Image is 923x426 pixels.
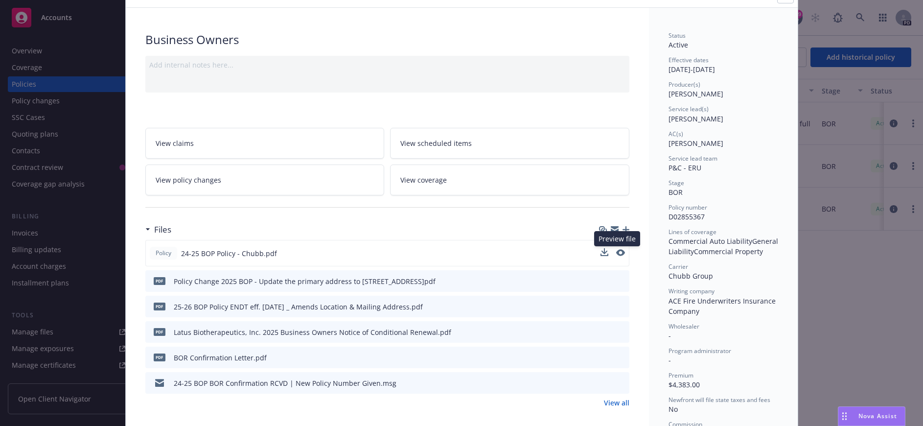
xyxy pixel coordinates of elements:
[154,223,171,236] h3: Files
[669,130,683,138] span: AC(s)
[669,347,731,355] span: Program administrator
[154,277,165,284] span: pdf
[669,179,684,187] span: Stage
[669,371,693,379] span: Premium
[617,353,625,363] button: preview file
[156,175,221,185] span: View policy changes
[838,407,851,426] div: Drag to move
[617,276,625,286] button: preview file
[669,56,709,64] span: Effective dates
[400,175,447,185] span: View coverage
[669,322,699,331] span: Wholesaler
[669,287,715,295] span: Writing company
[174,302,423,312] div: 25-26 BOP Policy ENDT eff. [DATE] _ Amends Location & Mailing Address.pdf
[145,31,629,48] div: Business Owners
[694,247,763,256] span: Commercial Property
[669,188,683,197] span: BOR
[604,398,629,408] a: View all
[669,31,686,40] span: Status
[600,248,608,256] button: download file
[145,223,171,236] div: Files
[617,302,625,312] button: preview file
[669,380,700,389] span: $4,383.00
[669,89,723,98] span: [PERSON_NAME]
[669,56,778,74] div: [DATE] - [DATE]
[669,80,700,89] span: Producer(s)
[149,60,625,70] div: Add internal notes here...
[669,331,671,340] span: -
[669,271,713,281] span: Chubb Group
[838,406,905,426] button: Nova Assist
[669,355,671,365] span: -
[390,128,629,159] a: View scheduled items
[601,327,609,337] button: download file
[154,328,165,335] span: pdf
[154,303,165,310] span: pdf
[154,354,165,361] span: pdf
[669,139,723,148] span: [PERSON_NAME]
[669,105,709,113] span: Service lead(s)
[669,212,705,221] span: D02855367
[616,249,625,256] button: preview file
[600,248,608,259] button: download file
[669,163,701,172] span: P&C - ERU
[400,138,472,148] span: View scheduled items
[669,237,752,246] span: Commercial Auto Liability
[617,378,625,388] button: preview file
[669,228,716,236] span: Lines of coverage
[390,165,629,195] a: View coverage
[601,353,609,363] button: download file
[858,412,897,420] span: Nova Assist
[601,276,609,286] button: download file
[669,296,778,316] span: ACE Fire Underwriters Insurance Company
[616,248,625,259] button: preview file
[174,378,396,388] div: 24-25 BOP BOR Confirmation RCVD | New Policy Number Given.msg
[669,404,678,414] span: No
[154,249,173,258] span: Policy
[174,327,451,337] div: Latus Biotherapeutics, Inc. 2025 Business Owners Notice of Conditional Renewal.pdf
[669,262,688,271] span: Carrier
[669,203,707,212] span: Policy number
[669,154,717,163] span: Service lead team
[156,138,194,148] span: View claims
[145,165,385,195] a: View policy changes
[669,237,780,256] span: General Liability
[669,40,688,49] span: Active
[669,396,770,404] span: Newfront will file state taxes and fees
[174,353,267,363] div: BOR Confirmation Letter.pdf
[145,128,385,159] a: View claims
[601,302,609,312] button: download file
[174,276,436,286] div: Policy Change 2025 BOP - Update the primary address to [STREET_ADDRESS]pdf
[181,248,277,259] span: 24-25 BOP Policy - Chubb.pdf
[669,114,723,123] span: [PERSON_NAME]
[594,231,640,246] div: Preview file
[601,378,609,388] button: download file
[617,327,625,337] button: preview file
